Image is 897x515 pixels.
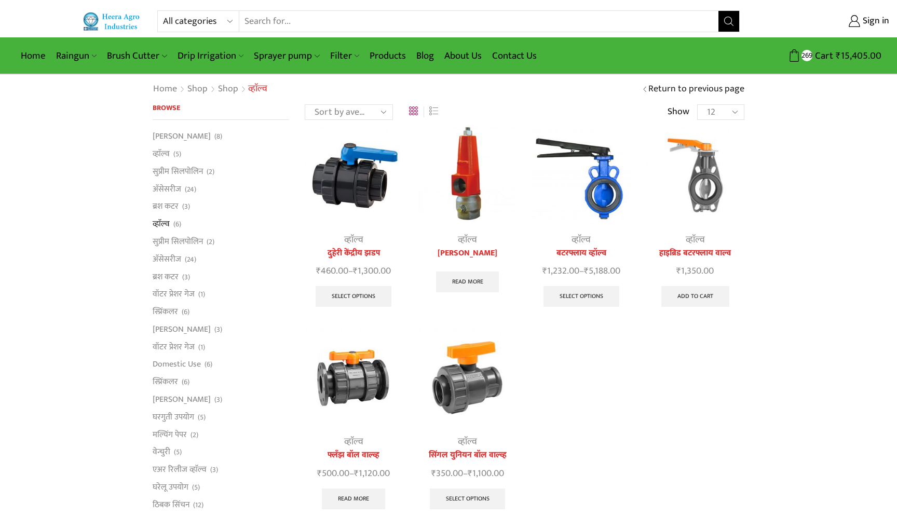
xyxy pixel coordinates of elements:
[153,198,179,215] a: ब्रश कटर
[316,263,348,279] bdi: 460.00
[418,467,517,481] span: –
[153,83,178,96] a: Home
[418,449,517,462] a: सिंगल युनियन बॉल वाल्व्ह
[214,395,222,405] span: (3)
[431,466,463,481] bdi: 350.00
[317,466,349,481] bdi: 500.00
[305,264,403,278] span: –
[322,489,385,509] a: Select options for “फ्लँझ बॉल वाल्व्ह”
[676,263,714,279] bdi: 1,350.00
[248,84,267,95] h1: व्हाॅल्व
[153,303,178,321] a: स्प्रिंकलर
[210,465,218,475] span: (3)
[860,15,889,28] span: Sign in
[468,466,504,481] bdi: 1,100.00
[153,102,180,114] span: Browse
[198,342,205,353] span: (1)
[418,126,517,224] img: प्रेशर रिलीफ व्हाॅल्व
[153,145,170,163] a: व्हाॅल्व
[458,232,477,248] a: व्हाॅल्व
[418,247,517,260] a: [PERSON_NAME]
[305,126,403,224] img: दुहेरी केंद्रीय झडप
[187,83,208,96] a: Shop
[173,219,181,229] span: (6)
[153,233,203,250] a: सुप्रीम सिलपोलिन
[676,263,681,279] span: ₹
[153,443,170,461] a: वेन्चुरी
[661,286,729,307] a: Add to cart: “हाइब्रिड बटरफ्लाय वाल्व”
[801,50,812,61] span: 269
[305,247,403,260] a: दुहेरी केंद्रीय झडप
[646,247,744,260] a: हाइब्रिड बटरफ्लाय वाल्व
[51,44,102,68] a: Raingun
[648,83,744,96] a: Return to previous page
[439,44,487,68] a: About Us
[153,478,188,496] a: घरेलू उपयोग
[718,11,739,32] button: Search button
[239,11,718,32] input: Search for...
[532,126,630,224] img: बटरफ्लाय व्हॉल्व
[317,466,322,481] span: ₹
[185,184,196,195] span: (24)
[646,126,744,224] img: हाइब्रिड बटरफ्लाय वाल्व
[305,467,403,481] span: –
[750,46,881,65] a: 269 Cart ₹15,405.00
[153,215,170,233] a: व्हाॅल्व
[487,44,542,68] a: Contact Us
[572,232,591,248] a: व्हाॅल्व
[812,49,833,63] span: Cart
[543,286,619,307] a: Select options for “बटरफ्लाय व्हॉल्व”
[153,130,211,145] a: [PERSON_NAME]
[185,254,196,265] span: (24)
[153,391,211,409] a: [PERSON_NAME]
[411,44,439,68] a: Blog
[102,44,172,68] a: Brush Cutter
[172,44,249,68] a: Drip Irrigation
[755,12,889,31] a: Sign in
[344,232,363,248] a: व्हाॅल्व
[182,377,189,387] span: (6)
[198,289,205,300] span: (1)
[305,329,403,427] img: फ्लँझ बॉल वाल्व्ह
[182,201,190,212] span: (3)
[16,44,51,68] a: Home
[173,149,181,159] span: (5)
[353,263,358,279] span: ₹
[431,466,436,481] span: ₹
[153,373,178,391] a: स्प्रिंकलर
[468,466,472,481] span: ₹
[305,449,403,462] a: फ्लँझ बॉल वाल्व्ह
[191,430,198,440] span: (2)
[316,263,321,279] span: ₹
[836,48,881,64] bdi: 15,405.00
[214,324,222,335] span: (3)
[532,247,630,260] a: बटरफ्लाय व्हॉल्व
[153,286,195,303] a: वॉटर प्रेशर गेज
[458,434,477,450] a: व्हाॅल्व
[153,180,181,198] a: अ‍ॅसेसरीज
[836,48,841,64] span: ₹
[153,83,267,96] nav: Breadcrumb
[207,167,214,177] span: (2)
[344,434,363,450] a: व्हाॅल्व
[153,496,189,513] a: ठिबक सिंचन
[182,272,190,282] span: (3)
[316,286,391,307] a: Select options for “दुहेरी केंद्रीय झडप”
[153,320,211,338] a: [PERSON_NAME]
[192,482,200,493] span: (5)
[436,272,499,292] a: Read more about “प्रेशर रिलीफ व्हाॅल्व”
[686,232,705,248] a: व्हाॅल्व
[153,408,194,426] a: घरगुती उपयोग
[174,447,182,457] span: (5)
[354,466,359,481] span: ₹
[198,412,206,423] span: (5)
[325,44,364,68] a: Filter
[193,500,203,510] span: (12)
[584,263,589,279] span: ₹
[153,268,179,286] a: ब्रश कटर
[542,263,579,279] bdi: 1,232.00
[249,44,324,68] a: Sprayer pump
[153,162,203,180] a: सुप्रीम सिलपोलिन
[207,237,214,247] span: (2)
[214,131,222,142] span: (8)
